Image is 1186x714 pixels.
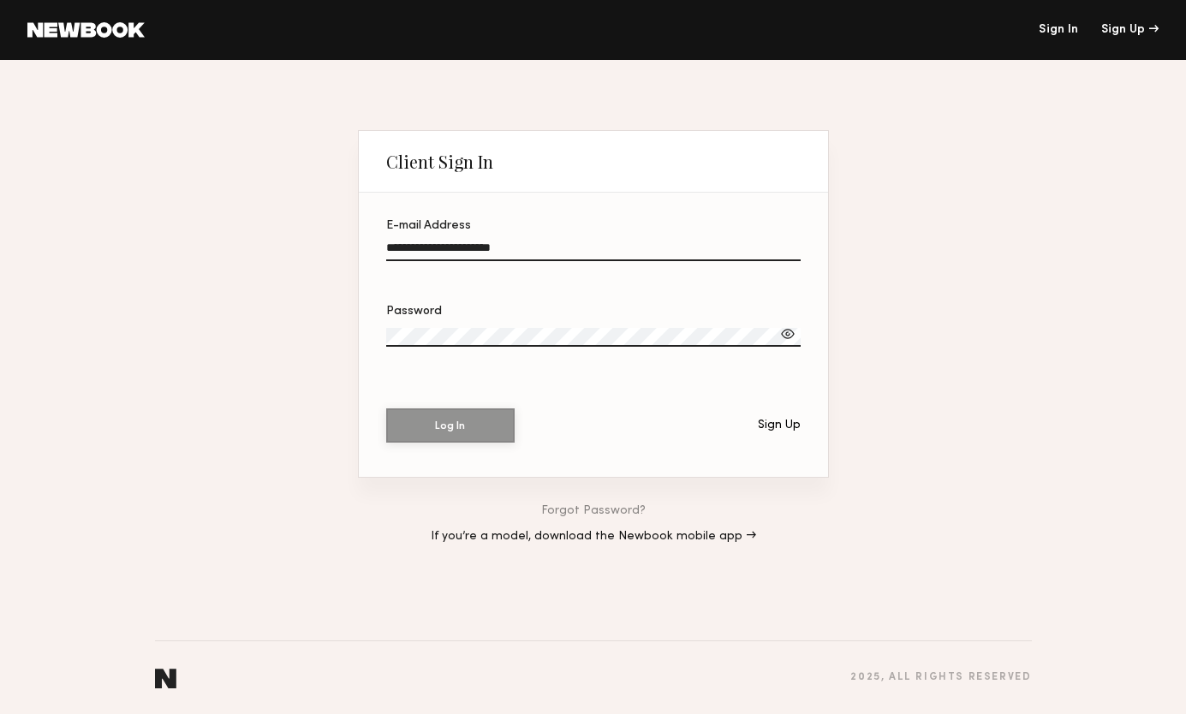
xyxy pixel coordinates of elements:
[386,152,493,172] div: Client Sign In
[386,408,515,443] button: Log In
[386,241,801,261] input: E-mail Address
[386,328,801,347] input: Password
[386,306,801,318] div: Password
[541,505,646,517] a: Forgot Password?
[386,220,801,232] div: E-mail Address
[758,419,801,431] div: Sign Up
[850,672,1031,683] div: 2025 , all rights reserved
[431,531,756,543] a: If you’re a model, download the Newbook mobile app →
[1101,24,1159,36] div: Sign Up
[1039,24,1078,36] a: Sign In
